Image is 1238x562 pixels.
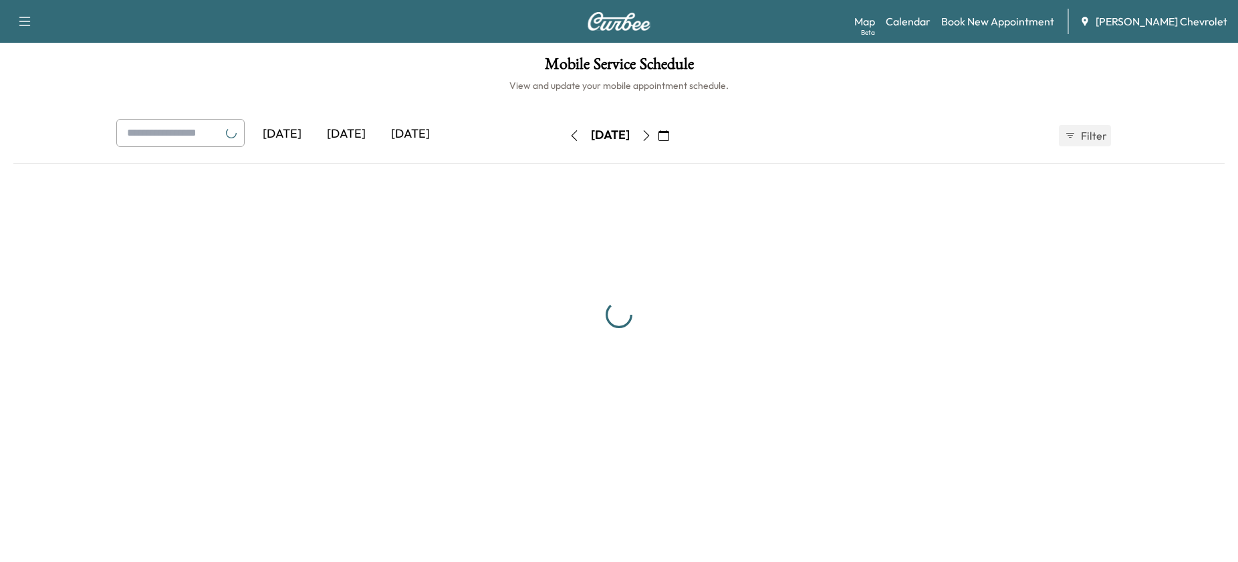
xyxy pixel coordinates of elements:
h6: View and update your mobile appointment schedule. [13,79,1225,92]
a: Book New Appointment [941,13,1054,29]
div: [DATE] [591,127,630,144]
span: Filter [1081,128,1105,144]
button: Filter [1059,125,1111,146]
img: Curbee Logo [587,12,651,31]
div: [DATE] [314,119,378,150]
div: Beta [861,27,875,37]
a: MapBeta [854,13,875,29]
h1: Mobile Service Schedule [13,56,1225,79]
a: Calendar [886,13,931,29]
div: [DATE] [250,119,314,150]
span: [PERSON_NAME] Chevrolet [1096,13,1227,29]
div: [DATE] [378,119,443,150]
